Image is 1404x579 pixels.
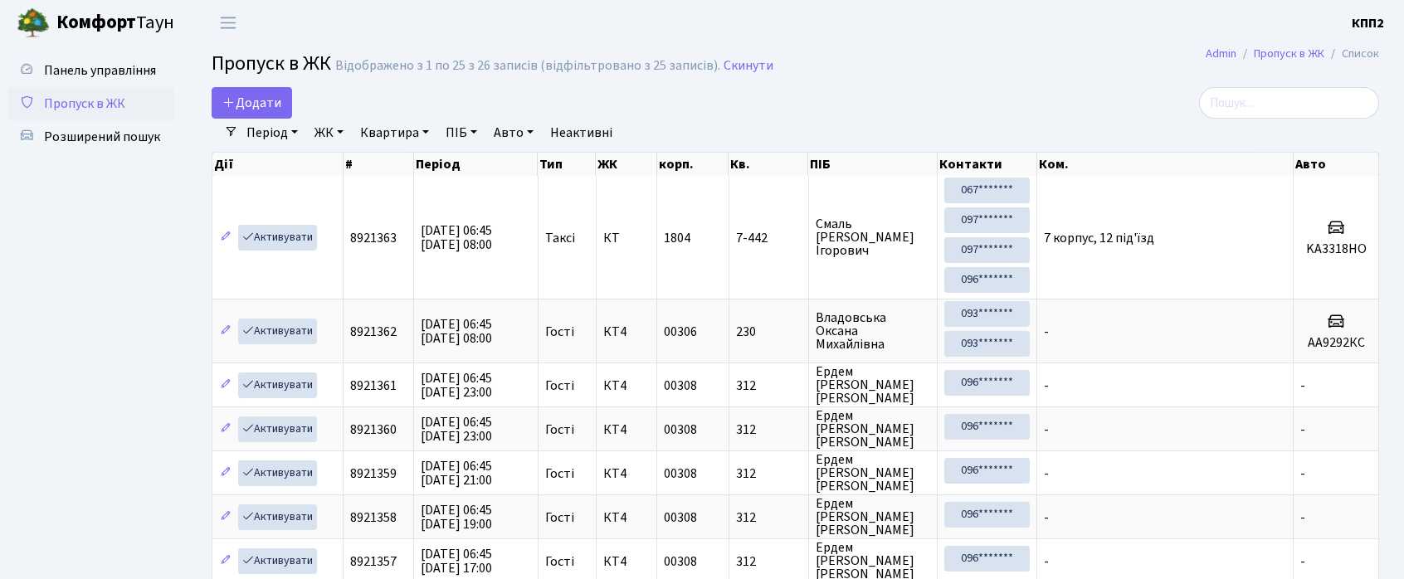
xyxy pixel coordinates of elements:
[724,58,773,74] a: Скинути
[1352,13,1384,33] a: КПП2
[1044,323,1049,341] span: -
[1300,465,1305,483] span: -
[1300,335,1372,351] h5: АА9292КС
[1300,552,1305,571] span: -
[816,217,930,257] span: Смаль [PERSON_NAME] Ігорович
[545,555,574,568] span: Гості
[421,315,492,348] span: [DATE] 06:45 [DATE] 08:00
[421,413,492,445] span: [DATE] 06:45 [DATE] 23:00
[736,423,802,436] span: 312
[1254,45,1324,62] a: Пропуск в ЖК
[538,153,596,176] th: Тип
[1294,153,1379,176] th: Авто
[736,325,802,338] span: 230
[729,153,808,176] th: Кв.
[545,325,574,338] span: Гості
[238,225,317,251] a: Активувати
[350,229,397,247] span: 8921363
[1044,229,1154,247] span: 7 корпус, 12 під'їзд
[808,153,937,176] th: ПІБ
[8,120,174,153] a: Розширений пошук
[414,153,538,176] th: Період
[603,467,651,480] span: КТ4
[816,311,930,351] span: Владовська Оксана Михайлівна
[545,231,575,245] span: Таксі
[603,423,651,436] span: КТ4
[603,511,651,524] span: КТ4
[212,153,344,176] th: Дії
[238,460,317,486] a: Активувати
[816,409,930,449] span: Ердем [PERSON_NAME] [PERSON_NAME]
[664,552,697,571] span: 00308
[350,508,397,527] span: 8921358
[596,153,657,176] th: ЖК
[816,497,930,537] span: Ердем [PERSON_NAME] [PERSON_NAME]
[238,319,317,344] a: Активувати
[240,119,305,147] a: Період
[421,545,492,577] span: [DATE] 06:45 [DATE] 17:00
[344,153,414,176] th: #
[56,9,136,36] b: Комфорт
[1044,552,1049,571] span: -
[1300,377,1305,395] span: -
[421,369,492,401] span: [DATE] 06:45 [DATE] 23:00
[664,465,697,483] span: 00308
[603,555,651,568] span: КТ4
[545,467,574,480] span: Гості
[1044,508,1049,527] span: -
[544,119,619,147] a: Неактивні
[350,323,397,341] span: 8921362
[212,49,331,78] span: Пропуск в ЖК
[350,552,397,571] span: 8921357
[350,421,397,439] span: 8921360
[736,511,802,524] span: 312
[664,323,697,341] span: 00306
[44,128,160,146] span: Розширений пошук
[603,379,651,392] span: КТ4
[335,58,720,74] div: Відображено з 1 по 25 з 26 записів (відфільтровано з 25 записів).
[1044,421,1049,439] span: -
[421,457,492,489] span: [DATE] 06:45 [DATE] 21:00
[664,508,697,527] span: 00308
[816,453,930,493] span: Ердем [PERSON_NAME] [PERSON_NAME]
[664,377,697,395] span: 00308
[736,467,802,480] span: 312
[1044,377,1049,395] span: -
[603,325,651,338] span: КТ4
[1300,241,1372,257] h5: KA3318HO
[308,119,350,147] a: ЖК
[8,54,174,87] a: Панель управління
[487,119,540,147] a: Авто
[350,377,397,395] span: 8921361
[736,379,802,392] span: 312
[8,87,174,120] a: Пропуск в ЖК
[238,416,317,442] a: Активувати
[44,61,156,80] span: Панель управління
[421,221,492,254] span: [DATE] 06:45 [DATE] 08:00
[56,9,174,37] span: Таун
[1181,36,1404,71] nav: breadcrumb
[1300,508,1305,527] span: -
[212,87,292,119] a: Додати
[736,231,802,245] span: 7-442
[545,423,574,436] span: Гості
[353,119,436,147] a: Квартира
[44,95,125,113] span: Пропуск в ЖК
[207,9,249,36] button: Переключити навігацію
[664,421,697,439] span: 00308
[816,365,930,405] span: Ердем [PERSON_NAME] [PERSON_NAME]
[545,379,574,392] span: Гості
[238,372,317,398] a: Активувати
[17,7,50,40] img: logo.png
[736,555,802,568] span: 312
[1324,45,1379,63] li: Список
[938,153,1037,176] th: Контакти
[1352,14,1384,32] b: КПП2
[350,465,397,483] span: 8921359
[222,94,281,112] span: Додати
[238,548,317,574] a: Активувати
[1044,465,1049,483] span: -
[664,229,690,247] span: 1804
[545,511,574,524] span: Гості
[1199,87,1379,119] input: Пошук...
